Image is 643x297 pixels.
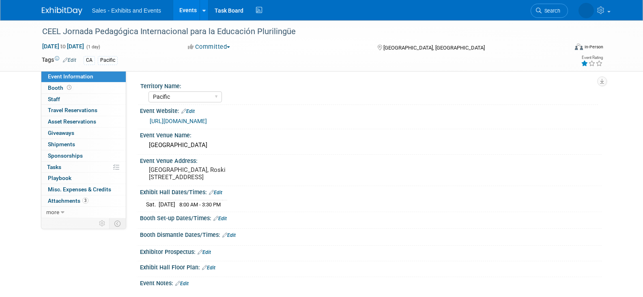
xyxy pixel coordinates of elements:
a: [URL][DOMAIN_NAME] [150,118,207,124]
td: Sat. [146,200,159,208]
td: [DATE] [159,200,175,208]
a: Edit [202,265,215,271]
a: Edit [63,57,76,63]
a: Edit [222,232,236,238]
img: ExhibitDay [42,7,82,15]
span: Misc. Expenses & Credits [48,186,111,193]
span: Booth [48,85,73,91]
div: In-Person [584,44,603,50]
a: Event Information [41,71,126,82]
td: Personalize Event Tab Strip [95,218,110,229]
span: Shipments [48,141,75,147]
div: Exhibit Hall Dates/Times: [140,186,602,197]
span: 8:00 AM - 3:30 PM [179,202,221,208]
a: Edit [213,216,227,221]
img: Format-Inperson.png [575,43,583,50]
div: Exhibit Hall Floor Plan: [140,261,602,272]
a: Shipments [41,139,126,150]
div: Event Rating [581,56,603,60]
td: Tags [42,56,76,65]
a: Edit [198,249,211,255]
a: Playbook [41,173,126,184]
div: CEEL Jornada Pedagógica Internacional para la Educación Plurilingüe [39,24,556,39]
span: Event Information [48,73,93,80]
span: (1 day) [86,44,100,50]
div: Booth Set-up Dates/Times: [140,212,602,223]
span: Sales - Exhibits and Events [92,7,161,14]
span: Giveaways [48,130,74,136]
div: Booth Dismantle Dates/Times: [140,229,602,239]
a: Search [531,4,568,18]
span: 3 [82,197,88,204]
div: Pacific [98,56,118,65]
span: [DATE] [DATE] [42,43,84,50]
div: Event Venue Name: [140,129,602,139]
span: Travel Reservations [48,107,97,113]
a: Booth [41,82,126,93]
a: Edit [181,108,195,114]
div: Event Format [520,42,604,54]
span: Staff [48,96,60,102]
span: Attachments [48,197,88,204]
button: Committed [185,43,233,51]
span: more [46,209,59,215]
span: Asset Reservations [48,118,96,125]
a: Asset Reservations [41,116,126,127]
img: Juli Toles [578,3,594,18]
div: Event Website: [140,105,602,115]
span: to [59,43,67,50]
span: Sponsorships [48,152,83,159]
div: [GEOGRAPHIC_DATA] [146,139,596,152]
a: Travel Reservations [41,105,126,116]
div: Territory Name: [140,80,598,90]
td: Toggle Event Tabs [109,218,126,229]
a: more [41,207,126,218]
span: Search [542,8,560,14]
a: Misc. Expenses & Credits [41,184,126,195]
a: Edit [209,190,222,195]
span: Booth not reserved yet [65,85,73,91]
span: Playbook [48,175,71,181]
a: Tasks [41,162,126,173]
a: Giveaways [41,128,126,139]
div: Exhibitor Prospectus: [140,246,602,256]
span: Tasks [47,164,61,170]
div: Event Notes: [140,277,602,288]
a: Edit [175,281,189,286]
div: CA [84,56,95,65]
a: Attachments3 [41,195,126,206]
span: [GEOGRAPHIC_DATA], [GEOGRAPHIC_DATA] [383,45,485,51]
a: Sponsorships [41,150,126,161]
pre: [GEOGRAPHIC_DATA], Roski [STREET_ADDRESS] [149,166,323,181]
a: Staff [41,94,126,105]
div: Event Venue Address: [140,155,602,165]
